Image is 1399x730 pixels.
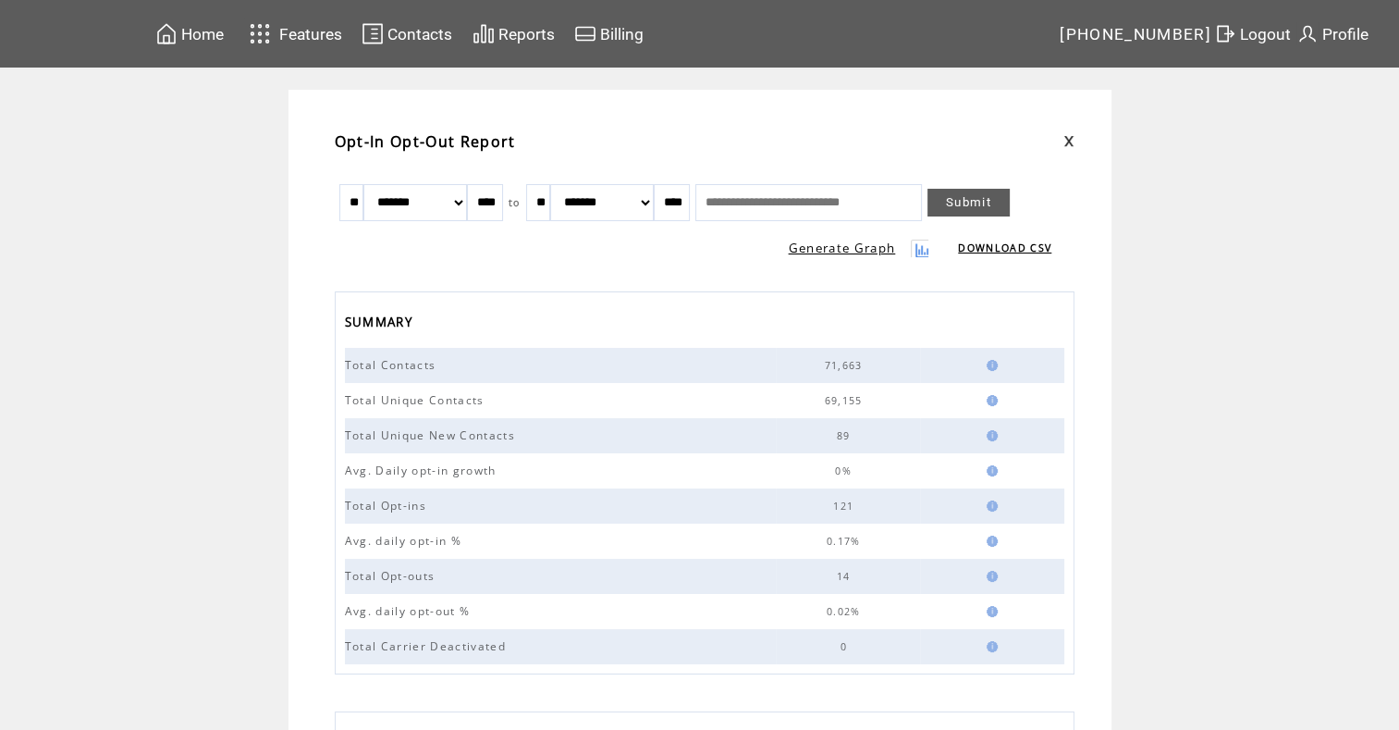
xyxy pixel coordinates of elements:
[345,568,440,584] span: Total Opt-outs
[509,196,521,209] span: to
[981,641,998,652] img: help.gif
[279,25,342,43] span: Features
[600,25,644,43] span: Billing
[927,189,1010,217] a: Submit
[835,464,856,477] span: 0%
[362,22,384,45] img: contacts.svg
[345,392,489,408] span: Total Unique Contacts
[345,463,501,478] span: Avg. Daily opt-in growth
[833,500,858,513] span: 121
[345,498,431,513] span: Total Opt-ins
[825,359,867,372] span: 71,663
[345,427,520,443] span: Total Unique New Contacts
[837,570,855,583] span: 14
[981,536,998,547] img: help.gif
[837,429,855,442] span: 89
[1214,22,1236,45] img: exit.svg
[1211,19,1294,48] a: Logout
[981,395,998,406] img: help.gif
[472,22,495,45] img: chart.svg
[345,533,466,549] span: Avg. daily opt-in %
[1296,22,1319,45] img: profile.svg
[981,465,998,476] img: help.gif
[827,535,865,548] span: 0.17%
[958,241,1051,254] a: DOWNLOAD CSV
[153,19,227,48] a: Home
[981,571,998,582] img: help.gif
[241,16,346,52] a: Features
[827,605,865,618] span: 0.02%
[244,19,276,49] img: features.svg
[840,640,851,653] span: 0
[981,606,998,617] img: help.gif
[335,131,516,152] span: Opt-In Opt-Out Report
[345,309,417,340] span: SUMMARY
[1294,19,1371,48] a: Profile
[345,357,441,373] span: Total Contacts
[789,240,896,256] a: Generate Graph
[574,22,596,45] img: creidtcard.svg
[981,501,998,512] img: help.gif
[981,430,998,441] img: help.gif
[359,19,455,48] a: Contacts
[345,603,475,619] span: Avg. daily opt-out %
[470,19,558,48] a: Reports
[825,394,867,407] span: 69,155
[387,25,452,43] span: Contacts
[571,19,646,48] a: Billing
[181,25,224,43] span: Home
[1322,25,1368,43] span: Profile
[981,360,998,371] img: help.gif
[345,638,510,654] span: Total Carrier Deactivated
[1060,25,1211,43] span: [PHONE_NUMBER]
[498,25,555,43] span: Reports
[1240,25,1291,43] span: Logout
[155,22,178,45] img: home.svg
